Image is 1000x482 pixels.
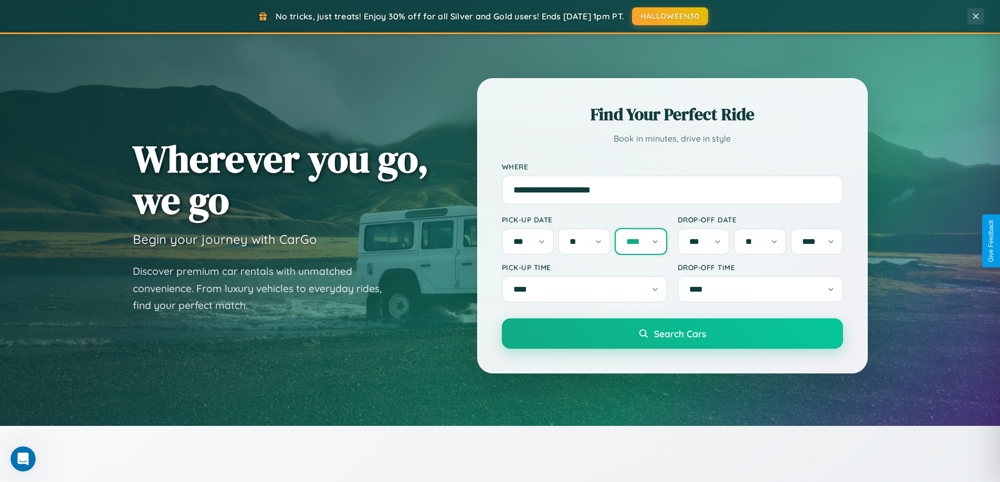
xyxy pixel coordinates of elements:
label: Drop-off Time [678,263,843,272]
h1: Wherever you go, we go [133,138,429,221]
label: Where [502,162,843,171]
p: Book in minutes, drive in style [502,131,843,146]
button: Search Cars [502,318,843,349]
label: Pick-up Date [502,215,667,224]
label: Pick-up Time [502,263,667,272]
button: HALLOWEEN30 [632,7,708,25]
label: Drop-off Date [678,215,843,224]
iframe: Intercom live chat [10,446,36,472]
span: No tricks, just treats! Enjoy 30% off for all Silver and Gold users! Ends [DATE] 1pm PT. [276,11,624,22]
h2: Find Your Perfect Ride [502,103,843,126]
div: Give Feedback [987,220,995,262]
p: Discover premium car rentals with unmatched convenience. From luxury vehicles to everyday rides, ... [133,263,395,314]
h3: Begin your journey with CarGo [133,231,317,247]
span: Search Cars [654,328,706,339]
